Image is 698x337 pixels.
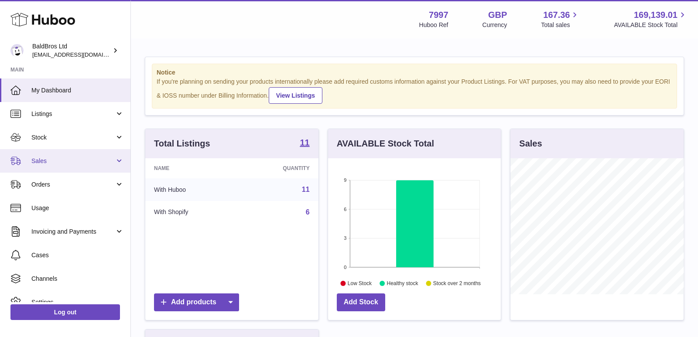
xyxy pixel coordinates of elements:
[31,251,124,259] span: Cases
[154,138,210,150] h3: Total Listings
[10,44,24,57] img: baldbrothersblog@gmail.com
[31,275,124,283] span: Channels
[433,280,481,286] text: Stock over 2 months
[337,138,434,150] h3: AVAILABLE Stock Total
[31,204,124,212] span: Usage
[482,21,507,29] div: Currency
[31,228,115,236] span: Invoicing and Payments
[31,180,115,189] span: Orders
[488,9,507,21] strong: GBP
[32,42,111,59] div: BaldBros Ltd
[543,9,570,21] span: 167.36
[300,138,309,147] strong: 11
[269,87,322,104] a: View Listings
[429,9,448,21] strong: 7997
[419,21,448,29] div: Huboo Ref
[31,110,115,118] span: Listings
[31,86,124,95] span: My Dashboard
[306,208,310,216] a: 6
[348,280,372,286] text: Low Stock
[145,158,239,178] th: Name
[541,9,580,29] a: 167.36 Total sales
[31,298,124,306] span: Settings
[10,304,120,320] a: Log out
[614,9,688,29] a: 169,139.01 AVAILABLE Stock Total
[31,157,115,165] span: Sales
[344,235,346,241] text: 3
[154,293,239,311] a: Add products
[344,177,346,183] text: 9
[337,293,385,311] a: Add Stock
[344,207,346,212] text: 6
[302,186,310,193] a: 11
[344,265,346,270] text: 0
[145,178,239,201] td: With Huboo
[157,78,672,104] div: If you're planning on sending your products internationally please add required customs informati...
[614,21,688,29] span: AVAILABLE Stock Total
[31,133,115,142] span: Stock
[519,138,542,150] h3: Sales
[634,9,677,21] span: 169,139.01
[300,138,309,149] a: 11
[541,21,580,29] span: Total sales
[387,280,418,286] text: Healthy stock
[157,68,672,77] strong: Notice
[145,201,239,224] td: With Shopify
[32,51,128,58] span: [EMAIL_ADDRESS][DOMAIN_NAME]
[239,158,318,178] th: Quantity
